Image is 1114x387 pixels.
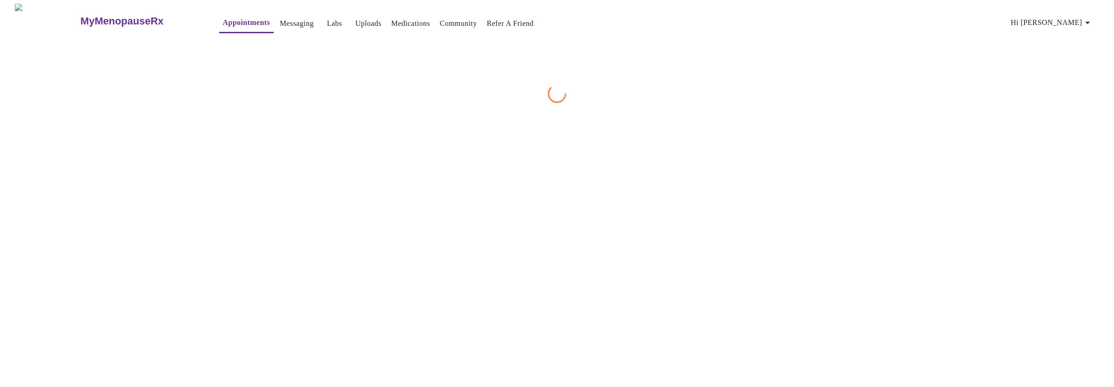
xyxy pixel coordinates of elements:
a: Messaging [280,17,313,30]
button: Uploads [352,14,386,33]
a: Medications [391,17,430,30]
a: Labs [327,17,342,30]
a: MyMenopauseRx [80,5,201,37]
button: Labs [320,14,349,33]
a: Community [440,17,477,30]
button: Community [436,14,481,33]
button: Messaging [276,14,317,33]
h3: MyMenopauseRx [80,15,164,27]
button: Appointments [219,13,274,33]
button: Hi [PERSON_NAME] [1007,13,1097,32]
a: Appointments [223,16,270,29]
span: Hi [PERSON_NAME] [1011,16,1093,29]
button: Refer a Friend [483,14,538,33]
button: Medications [387,14,434,33]
a: Refer a Friend [487,17,534,30]
a: Uploads [355,17,382,30]
img: MyMenopauseRx Logo [15,4,80,38]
